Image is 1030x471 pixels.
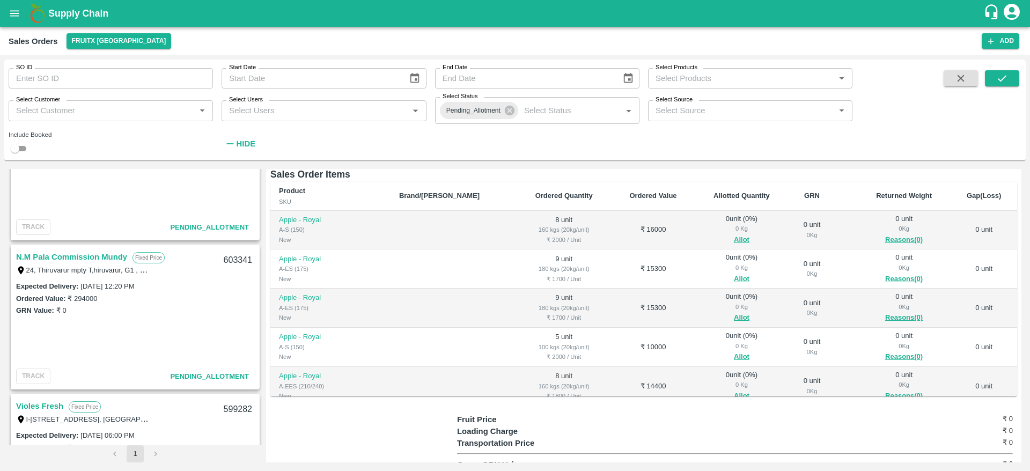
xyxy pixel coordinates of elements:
[279,225,382,234] div: A-S (150)
[16,399,63,413] a: Violes Fresh
[195,104,209,117] button: Open
[612,367,694,406] td: ₹ 14400
[866,302,942,312] div: 0 Kg
[525,352,603,362] div: ₹ 2000 / Unit
[797,308,827,318] div: 0 Kg
[516,367,612,406] td: 8 unit
[629,192,676,200] b: Ordered Value
[516,289,612,328] td: 9 unit
[404,68,425,89] button: Choose date
[27,3,48,24] img: logo
[56,306,67,314] label: ₹ 0
[703,214,781,246] div: 0 unit ( 0 %)
[866,351,942,363] button: Reasons(0)
[26,266,391,274] label: 24, Thiruvarur mpty T,hiruvarur, G1 , old bus stand , [GEOGRAPHIC_DATA] -610001, [GEOGRAPHIC_DATA...
[983,4,1002,23] div: customer-support
[16,250,127,264] a: N.M Pala Commission Mundy
[1002,2,1021,25] div: account of current user
[127,445,144,462] button: page 1
[16,431,78,439] label: Expected Delivery :
[443,92,478,101] label: Select Status
[68,295,97,303] label: ₹ 294000
[982,33,1019,49] button: Add
[866,263,942,273] div: 0 Kg
[612,289,694,328] td: ₹ 15300
[835,104,849,117] button: Open
[713,192,770,200] b: Allotted Quantity
[835,71,849,85] button: Open
[9,68,213,89] input: Enter SO ID
[866,390,942,402] button: Reasons(0)
[222,135,258,153] button: Hide
[734,351,749,363] button: Allot
[703,224,781,233] div: 0 Kg
[703,380,781,389] div: 0 Kg
[457,425,596,437] p: Loading Charge
[797,298,827,318] div: 0 unit
[651,104,832,117] input: Select Source
[866,273,942,285] button: Reasons(0)
[734,234,749,246] button: Allot
[48,8,108,19] b: Supply Chain
[866,234,942,246] button: Reasons(0)
[2,1,27,26] button: open drawer
[399,192,480,200] b: Brand/[PERSON_NAME]
[68,444,90,452] label: ₹ 5400
[703,253,781,285] div: 0 unit ( 0 %)
[443,63,467,72] label: End Date
[525,342,603,352] div: 100 kgs (20kg/unit)
[279,187,305,195] b: Product
[866,292,942,324] div: 0 unit
[920,459,1013,469] h6: ₹ 0
[229,63,256,72] label: Start Date
[866,341,942,351] div: 0 Kg
[612,249,694,289] td: ₹ 15300
[876,192,932,200] b: Returned Weight
[26,415,459,423] label: I-[STREET_ADDRESS], [GEOGRAPHIC_DATA], [GEOGRAPHIC_DATA] Division, [GEOGRAPHIC_DATA], 560100, [GE...
[797,230,827,240] div: 0 Kg
[279,352,382,362] div: New
[525,313,603,322] div: ₹ 1700 / Unit
[12,104,192,117] input: Select Customer
[170,372,249,380] span: Pending_Allotment
[734,273,749,285] button: Allot
[797,259,827,279] div: 0 unit
[80,282,134,290] label: [DATE] 12:20 PM
[535,192,593,200] b: Ordered Quantity
[525,381,603,391] div: 160 kgs (20kg/unit)
[69,401,101,413] p: Fixed Price
[279,254,382,264] p: Apple - Royal
[920,437,1013,448] h6: ₹ 0
[525,303,603,313] div: 180 kgs (20kg/unit)
[279,391,382,401] div: New
[80,431,134,439] label: [DATE] 06:00 PM
[279,264,382,274] div: A-ES (175)
[920,414,1013,424] h6: ₹ 0
[525,225,603,234] div: 160 kgs (20kg/unit)
[920,425,1013,436] h6: ₹ 0
[279,274,382,284] div: New
[797,347,827,357] div: 0 Kg
[217,397,259,422] div: 599282
[703,370,781,402] div: 0 unit ( 0 %)
[516,211,612,250] td: 8 unit
[951,328,1017,367] td: 0 unit
[457,414,596,425] p: Fruit Price
[170,223,249,231] span: Pending_Allotment
[440,105,507,116] span: Pending_Allotment
[222,68,400,89] input: Start Date
[16,306,54,314] label: GRN Value:
[951,211,1017,250] td: 0 unit
[270,167,1017,182] h6: Sales Order Items
[797,220,827,240] div: 0 unit
[703,302,781,312] div: 0 Kg
[656,95,693,104] label: Select Source
[797,376,827,396] div: 0 unit
[279,303,382,313] div: A-ES (175)
[279,197,382,207] div: SKU
[703,263,781,273] div: 0 Kg
[951,367,1017,406] td: 0 unit
[734,390,749,402] button: Allot
[520,104,605,117] input: Select Status
[516,249,612,289] td: 9 unit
